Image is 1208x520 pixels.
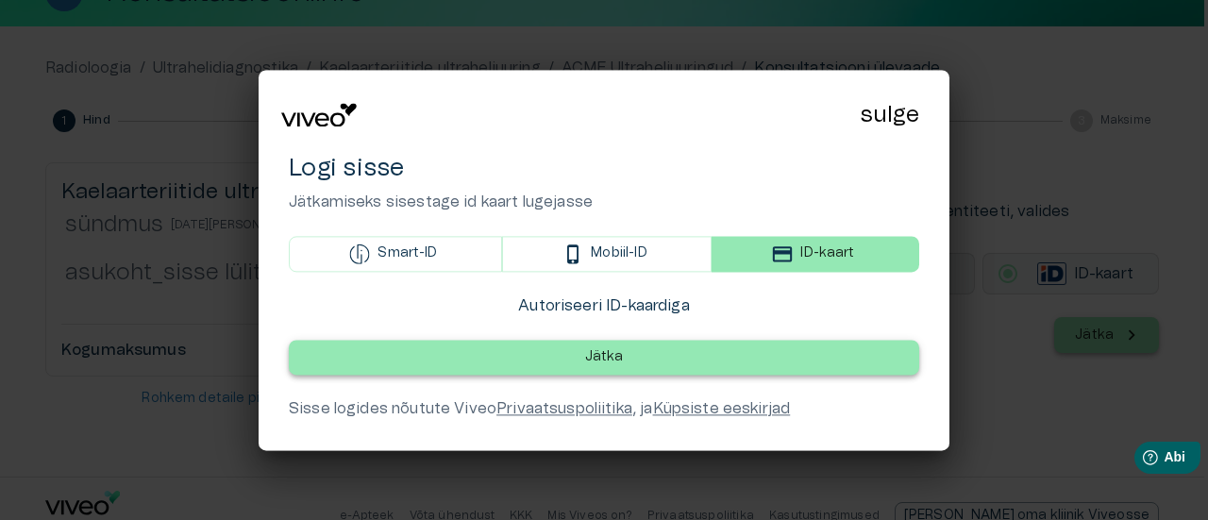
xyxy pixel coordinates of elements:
[585,350,624,363] font: Jätka
[281,103,357,127] img: Viveo logo
[861,104,919,126] font: sulge
[289,401,496,416] font: Sisse logides nõutute Viveo
[502,236,712,272] button: Mobiil-ID
[653,401,791,416] a: Küpsiste eeskirjad
[289,156,405,180] font: Logi sisse
[496,401,632,416] a: Privaatsuspoliitika
[800,247,854,260] font: ID-kaart
[289,194,593,210] font: Jätkamiseks sisestage id kaart lugejasse
[712,236,919,272] button: ID-kaart
[853,96,927,134] button: Sule sisselogimisaken
[632,401,653,416] font: , ja
[289,236,502,272] button: Smart-ID
[518,298,689,313] font: Autoriseeri ID-kaardiga
[377,247,437,260] font: Smart-ID
[289,340,919,375] button: Jätka
[591,247,646,260] font: Mobiil-ID
[1061,434,1208,487] iframe: Abividina käivitaja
